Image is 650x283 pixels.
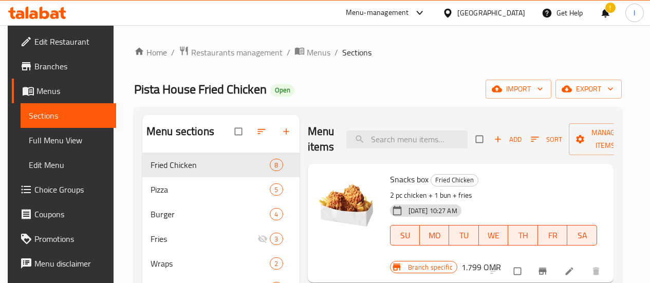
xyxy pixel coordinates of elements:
[494,83,543,96] span: import
[142,177,300,202] div: Pizza5
[571,228,592,243] span: SA
[346,130,468,148] input: search
[531,134,562,145] span: Sort
[134,78,267,101] span: Pista House Fried Chicken
[12,54,116,79] a: Branches
[34,35,108,48] span: Edit Restaurant
[270,160,282,170] span: 8
[142,202,300,227] div: Burger4
[634,7,635,18] span: I
[257,234,268,244] svg: Inactive section
[151,159,270,171] span: Fried Chicken
[346,7,409,19] div: Menu-management
[142,227,300,251] div: Fries3
[564,266,577,276] a: Edit menu item
[585,260,609,282] button: delete
[270,183,283,196] div: items
[12,202,116,227] a: Coupons
[151,183,270,196] span: Pizza
[34,60,108,72] span: Branches
[146,124,214,139] h2: Menu sections
[528,131,565,147] button: Sort
[424,228,445,243] span: MO
[270,257,283,270] div: items
[270,159,283,171] div: items
[538,225,567,246] button: FR
[142,153,300,177] div: Fried Chicken8
[342,46,372,59] span: Sections
[457,7,525,18] div: [GEOGRAPHIC_DATA]
[151,233,257,245] span: Fries
[250,120,275,143] span: Sort sections
[134,46,167,59] a: Home
[151,257,270,270] span: Wraps
[390,189,597,202] p: 2 pc chicken + 1 bun + fries
[270,234,282,244] span: 3
[34,233,108,245] span: Promotions
[564,83,614,96] span: export
[21,103,116,128] a: Sections
[294,46,330,59] a: Menus
[12,227,116,251] a: Promotions
[542,228,563,243] span: FR
[508,225,537,246] button: TH
[491,131,524,147] span: Add item
[508,261,529,281] span: Select to update
[21,153,116,177] a: Edit Menu
[431,174,478,186] div: Fried Chicken
[335,46,338,59] li: /
[395,228,416,243] span: SU
[431,174,478,186] span: Fried Chicken
[567,225,597,246] button: SA
[270,233,283,245] div: items
[483,228,504,243] span: WE
[12,79,116,103] a: Menus
[29,109,108,122] span: Sections
[512,228,533,243] span: TH
[287,46,290,59] li: /
[390,172,429,187] span: Snacks box
[142,251,300,276] div: Wraps2
[307,46,330,59] span: Menus
[21,128,116,153] a: Full Menu View
[404,262,457,272] span: Branch specific
[270,259,282,269] span: 2
[229,122,250,141] span: Select all sections
[34,208,108,220] span: Coupons
[390,225,420,246] button: SU
[34,257,108,270] span: Menu disclaimer
[569,123,642,155] button: Manage items
[461,260,501,274] h6: 1.799 OMR
[479,225,508,246] button: WE
[270,210,282,219] span: 4
[36,85,108,97] span: Menus
[171,46,175,59] li: /
[270,208,283,220] div: items
[524,131,569,147] span: Sort items
[12,177,116,202] a: Choice Groups
[491,131,524,147] button: Add
[271,84,294,97] div: Open
[179,46,283,59] a: Restaurants management
[29,134,108,146] span: Full Menu View
[270,185,282,195] span: 5
[420,225,449,246] button: MO
[404,206,461,216] span: [DATE] 10:27 AM
[494,134,522,145] span: Add
[555,80,622,99] button: export
[151,208,270,220] span: Burger
[12,251,116,276] a: Menu disclaimer
[577,126,634,152] span: Manage items
[470,129,491,149] span: Select section
[531,260,556,282] button: Branch-specific-item
[271,86,294,95] span: Open
[316,172,382,238] img: Snacks box
[191,46,283,59] span: Restaurants management
[34,183,108,196] span: Choice Groups
[29,159,108,171] span: Edit Menu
